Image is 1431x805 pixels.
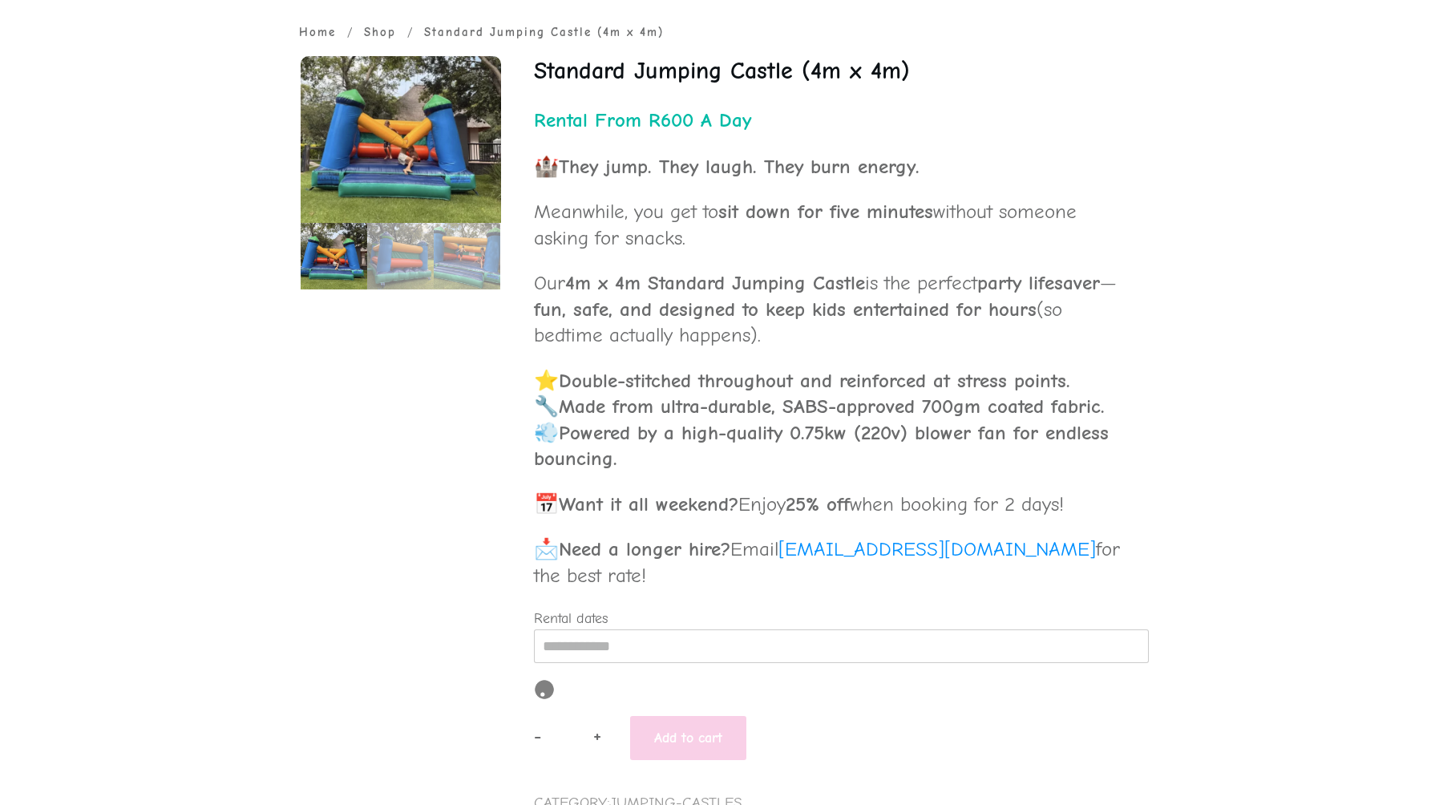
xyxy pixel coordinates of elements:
li: / [344,32,356,45]
strong: 4m x 4m Standard Jumping Castle [565,271,865,294]
p: ⭐ 🔧 💨 [534,368,1131,491]
h1: Standard Jumping Castle (4m x 4m) [534,55,1131,87]
strong: Powered by a high-quality 0.75kw (220v) blower fan for endless bouncing. [534,421,1109,471]
strong: Need a longer hire? [559,537,730,560]
strong: sit down for five minutes [718,200,933,223]
img: Standard Jumping Castle (4m x 4m) - Image 2 [367,223,434,289]
p: 📅 Enjoy when booking for 2 days! [534,491,1131,537]
span: Shop [364,25,396,39]
button: - [534,728,541,744]
button: Add to cart [630,716,746,760]
li: / [404,32,416,45]
strong: 25% off [786,492,850,516]
a: [EMAIL_ADDRESS][DOMAIN_NAME] [778,537,1096,560]
strong: Double-stitched throughout and reinforced at stress points. [559,369,1070,392]
a: Home [299,24,336,41]
strong: fun, safe, and designed to keep kids entertained for hours [534,297,1037,321]
a: Shop [364,24,396,41]
p: Meanwhile, you get to without someone asking for snacks. [534,199,1131,270]
button: + [593,728,601,744]
img: Standard Jumping Castle [301,223,367,289]
p: Our is the perfect — (so bedtime actually happens). [534,270,1131,368]
p: 🏰 [534,154,1131,200]
span: Standard Jumping Castle (4m x 4m) [424,24,664,41]
strong: They jump. They laugh. They burn energy. [559,155,920,178]
strong: party lifesaver [977,271,1100,294]
img: Standard Jumping Castle [301,56,501,223]
span: Home [299,25,336,39]
img: Standard Jumping Castle (4m x 4m) - Image 3 [434,223,500,289]
p: 📩 Email for the best rate! [534,536,1131,608]
input: Product quantity [541,728,593,744]
strong: Want it all weekend? [559,492,738,516]
label: Rental dates [534,610,608,627]
p: Rental From R600 A Day [534,103,1131,138]
strong: Made from ultra-durable, SABS-approved 700gm coated fabric. [559,394,1105,418]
